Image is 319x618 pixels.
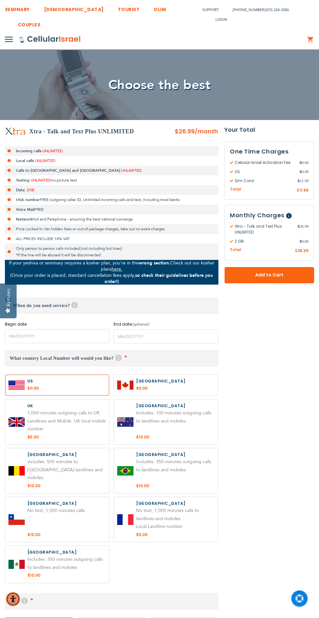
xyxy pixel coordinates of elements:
strong: USA number [16,197,40,202]
span: 2GB [27,187,35,193]
img: Toggle Menu [5,37,13,42]
a: [PHONE_NUMBER] [233,7,265,12]
input: MM/DD/YYYY [114,329,218,343]
button: Add to Cart [225,267,314,283]
a: 072-224-3300 [267,7,289,12]
span: 0.00 [299,169,309,175]
span: FREE outgoing caller ID, Unlimited incoming calls and text, including most banks [40,197,180,202]
a: TOURIST [118,2,140,14]
h3: Data [5,593,218,610]
span: FREE [35,207,44,212]
span: $ [299,238,302,244]
span: 26.99 [298,248,309,253]
div: Accessibility Menu [6,592,20,606]
span: $ [298,223,300,229]
span: Login [215,17,227,22]
i: (optional) [132,322,149,327]
a: [DEMOGRAPHIC_DATA] [44,2,104,14]
img: Cellular Israel Logo [19,35,81,43]
span: 26.99 [298,223,309,235]
span: Help [115,355,122,361]
strong: Network [16,217,32,222]
span: 2 GB [230,238,300,244]
span: What country Local Number will would you like? [10,356,114,361]
li: Price Locked In: No hidden fees or out-of-package charges, take out no extra charges [5,224,218,234]
span: Total [230,247,242,253]
strong: Texting [16,178,30,183]
span: Help [71,302,78,308]
span: $ [299,160,302,166]
p: If your yeshiva or seminary requires a kosher plan, you’re in the Check out our kosher plans (Onc... [5,260,218,285]
span: Help [286,213,292,219]
li: / [226,5,289,15]
span: 0.00 [299,238,309,244]
span: $ [299,169,302,175]
span: UNLIMITED [35,158,55,163]
span: US [230,169,300,175]
span: Choose the best [108,76,211,94]
span: UNLIMITED [42,148,63,154]
span: Add to Cart [246,272,293,278]
img: Xtra - Talk and Text Plus UNLIMITED [5,127,26,136]
a: OLIM [154,2,166,14]
h3: When do you need service? [5,298,218,314]
span: Hot and Pelephone - ensuring the best national converge [32,217,133,222]
span: 11.99 [299,187,309,193]
input: MM/DD/YYYY [5,329,109,343]
span: Cellular Israel Activation Fee [230,160,300,166]
span: Help [21,598,28,604]
span: UNLIMITED [31,178,51,183]
span: 0.00 [299,160,309,166]
div: Reviews [6,289,11,306]
a: COUPLES [18,17,41,29]
li: ALL PRICES INCLUDE 18% VAT [5,234,218,244]
span: no picture text [51,178,77,183]
span: 11.99 [298,178,309,184]
h2: Xtra - Talk and Text Plus UNLIMITED [29,127,134,136]
strong: Data: [16,187,26,193]
label: Begin date [5,322,109,327]
span: Total [230,186,242,193]
h3: One Time Charges [230,147,309,156]
strong: Local calls [16,158,34,163]
strong: Voice Mail [16,207,35,212]
strong: so check their guidelines before you order!) [104,272,213,285]
strong: Calls to [GEOGRAPHIC_DATA] and [GEOGRAPHIC_DATA] [16,168,120,173]
span: $26.99 [175,127,195,135]
span: Sim Card [230,178,298,184]
a: SEMINARY [5,2,30,14]
strong: Your Total [225,125,314,135]
span: $ [295,248,298,254]
li: Only person to person calls included [not including hot lines] *If the line will be abused it wil... [5,244,218,260]
span: $ [297,188,299,194]
a: Support [202,7,219,12]
strong: wrong section. [139,260,170,266]
span: $ [298,178,300,184]
label: End date [114,322,218,327]
span: UNLIMITED [121,168,142,173]
span: /month [195,127,218,136]
span: Monthly Charges [230,211,285,219]
span: Xtra - Talk and Text Plus UNLIMITED [230,223,298,235]
strong: Incoming calls [16,148,41,154]
a: here. [112,266,122,272]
